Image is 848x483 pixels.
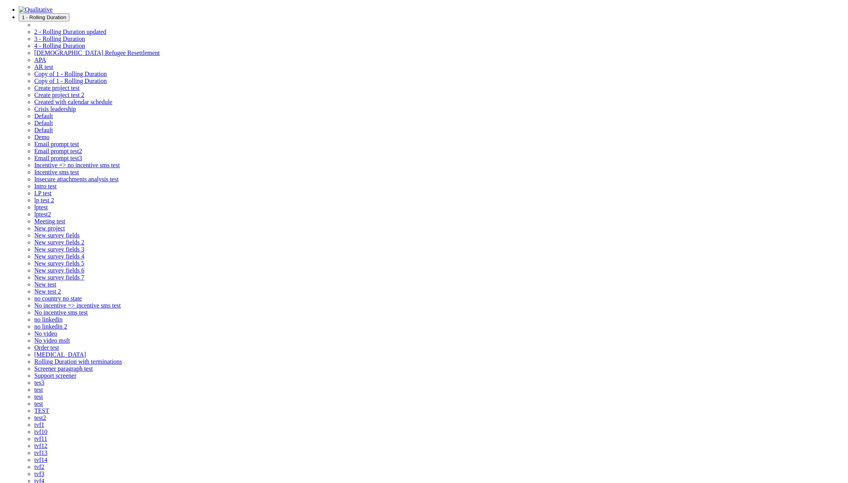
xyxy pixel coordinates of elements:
[34,281,56,288] a: New test
[34,232,79,239] a: New survey fields
[34,316,62,323] a: no linkedin
[34,267,84,274] a: New survey fields 6
[19,13,69,21] button: 1 - Rolling Duration
[34,176,118,182] a: Insecure attachments analysis test
[34,71,107,77] a: Copy of 1 - Rolling Duration
[34,435,47,442] span: tvf11
[34,190,51,196] a: LP test
[34,456,48,463] a: tvf14
[34,92,84,98] a: Create project test 2
[34,162,120,168] a: Incentive => no incentive sms test
[22,14,66,20] span: 1 - Rolling Duration
[34,78,107,84] a: Copy of 1 - Rolling Duration
[34,351,86,358] a: [MEDICAL_DATA]
[34,365,93,372] a: Screener paragraph test
[34,169,79,175] a: Incentive sms test
[34,309,88,316] a: No incentive sms test
[34,274,84,281] a: New survey fields 7
[34,197,54,203] a: lp test 2
[34,393,43,400] a: test
[34,471,44,477] span: tvf3
[34,42,85,49] a: 4 - Rolling Duration
[34,85,79,91] a: Create project test
[34,127,53,133] a: Default
[19,6,53,13] img: Qualitative
[34,295,82,302] a: no country no state
[34,211,51,218] a: lptest2
[34,120,53,126] a: Default
[34,155,82,161] a: Email prompt test3
[34,183,56,189] span: Intro test
[34,239,84,246] a: New survey fields 2
[34,386,43,393] span: test
[34,225,65,232] span: New project
[34,218,65,225] a: Meeting test
[34,99,112,105] span: Created with calendar schedule
[34,288,61,295] a: New test 2
[34,323,67,330] a: no linkedin 2
[34,344,59,351] span: Order test
[34,330,57,337] a: No video
[34,204,48,211] span: lptest
[34,464,44,470] a: tvf2
[34,421,44,428] span: tvf1
[34,141,79,147] a: Email prompt test
[34,414,46,421] a: test2
[34,400,43,407] a: test
[34,337,70,344] span: No video msft
[34,428,48,435] a: tvf10
[34,449,48,456] a: tvf13
[34,64,53,70] a: AR test
[34,379,44,386] a: tes3
[34,246,84,253] span: New survey fields 3
[34,253,84,260] a: New survey fields 4
[809,446,848,483] iframe: Chat Widget
[34,148,82,154] a: Email prompt test2
[34,407,49,414] a: TEST
[34,442,48,449] span: tvf12
[34,35,85,42] a: 3 - Rolling Duration
[34,260,84,267] a: New survey fields 5
[34,57,46,63] a: APA
[34,113,53,119] a: Default
[34,28,106,35] span: 2 - Rolling Duration updated
[34,106,76,112] a: Crisis leadership
[34,134,49,140] a: Demo
[34,302,121,309] a: No incentive => incentive sms test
